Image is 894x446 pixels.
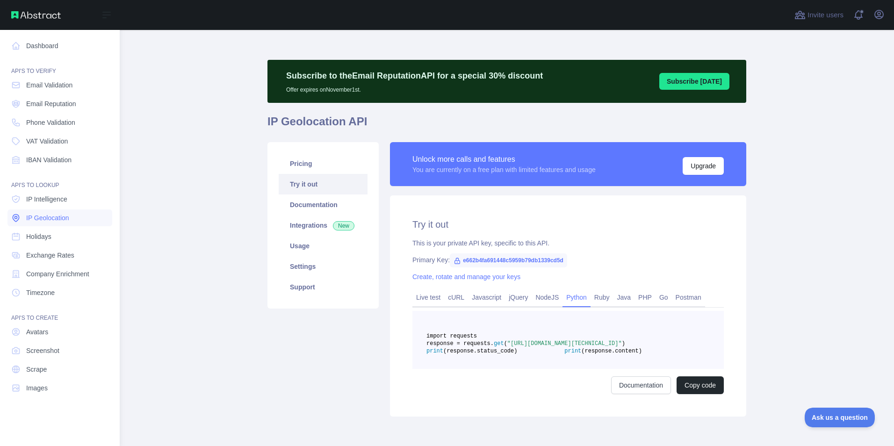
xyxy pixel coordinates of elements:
a: VAT Validation [7,133,112,150]
a: Java [613,290,635,305]
span: (response.status_code) [443,348,517,354]
a: Email Validation [7,77,112,94]
a: IP Intelligence [7,191,112,208]
a: Phone Validation [7,114,112,131]
button: Upgrade [683,157,724,175]
span: Avatars [26,327,48,337]
a: Try it out [279,174,368,194]
span: "[URL][DOMAIN_NAME][TECHNICAL_ID]" [507,340,622,347]
div: Primary Key: [412,255,724,265]
span: IBAN Validation [26,155,72,165]
a: Live test [412,290,444,305]
span: ) [622,340,625,347]
a: Settings [279,256,368,277]
button: Subscribe [DATE] [659,73,729,90]
span: IP Intelligence [26,194,67,204]
a: Python [562,290,591,305]
span: Email Reputation [26,99,76,108]
a: Pricing [279,153,368,174]
span: Screenshot [26,346,59,355]
a: Integrations New [279,215,368,236]
span: e662b4fa691448c5959b79db1339cd5d [450,253,567,267]
span: print [564,348,581,354]
button: Invite users [793,7,845,22]
a: cURL [444,290,468,305]
div: API'S TO LOOKUP [7,170,112,189]
a: Javascript [468,290,505,305]
a: IP Geolocation [7,209,112,226]
p: Subscribe to the Email Reputation API for a special 30 % discount [286,69,543,82]
a: Email Reputation [7,95,112,112]
span: print [426,348,443,354]
a: Documentation [611,376,671,394]
a: Screenshot [7,342,112,359]
span: Invite users [807,10,844,21]
h1: IP Geolocation API [267,114,746,137]
a: Timezone [7,284,112,301]
span: (response.content) [581,348,642,354]
span: Exchange Rates [26,251,74,260]
h2: Try it out [412,218,724,231]
button: Copy code [677,376,724,394]
div: This is your private API key, specific to this API. [412,238,724,248]
span: Scrape [26,365,47,374]
a: Documentation [279,194,368,215]
img: Abstract API [11,11,61,19]
span: IP Geolocation [26,213,69,223]
span: response = requests. [426,340,494,347]
span: Images [26,383,48,393]
a: Avatars [7,324,112,340]
span: Holidays [26,232,51,241]
a: Dashboard [7,37,112,54]
a: Exchange Rates [7,247,112,264]
a: IBAN Validation [7,151,112,168]
div: Unlock more calls and features [412,154,596,165]
a: NodeJS [532,290,562,305]
span: New [333,221,354,230]
a: Ruby [591,290,613,305]
a: Holidays [7,228,112,245]
div: API'S TO CREATE [7,303,112,322]
a: Images [7,380,112,396]
div: API'S TO VERIFY [7,56,112,75]
span: VAT Validation [26,137,68,146]
span: Email Validation [26,80,72,90]
a: Support [279,277,368,297]
a: jQuery [505,290,532,305]
a: Usage [279,236,368,256]
iframe: Toggle Customer Support [805,408,875,427]
a: Postman [672,290,705,305]
div: You are currently on a free plan with limited features and usage [412,165,596,174]
span: ( [504,340,507,347]
a: Scrape [7,361,112,378]
a: Go [656,290,672,305]
span: import requests [426,333,477,339]
span: Company Enrichment [26,269,89,279]
a: Company Enrichment [7,266,112,282]
p: Offer expires on November 1st. [286,82,543,94]
a: PHP [634,290,656,305]
span: Phone Validation [26,118,75,127]
span: Timezone [26,288,55,297]
span: get [494,340,504,347]
a: Create, rotate and manage your keys [412,273,520,281]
